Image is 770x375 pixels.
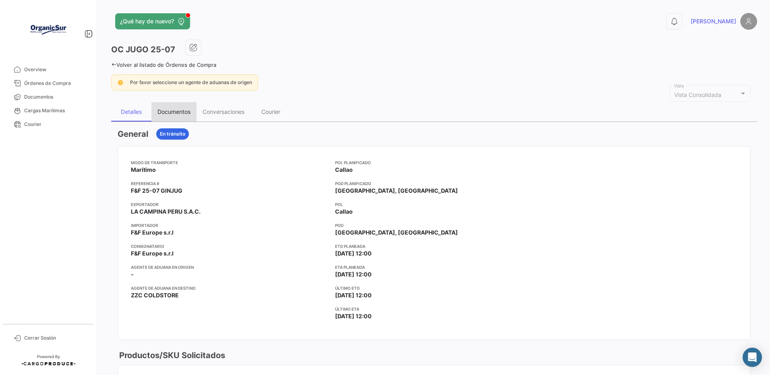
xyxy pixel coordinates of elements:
a: Órdenes de Compra [6,76,90,90]
app-card-info-title: POD [335,222,533,229]
a: Documentos [6,90,90,104]
div: Abrir Intercom Messenger [743,348,762,367]
span: ZZC COLDSTORE [131,291,179,299]
div: Documentos [157,108,190,115]
app-card-info-title: Agente de Aduana en Destino [131,285,329,291]
span: Overview [24,66,87,73]
span: Cargas Marítimas [24,107,87,114]
app-card-info-title: POL Planificado [335,159,533,166]
img: Logo+OrganicSur.png [28,10,68,50]
span: - [131,270,134,278]
span: Callao [335,166,353,174]
span: F&F Europe s.r.l [131,249,174,258]
app-card-info-title: Exportador [131,201,329,208]
app-card-info-title: Último ETA [335,306,533,312]
a: Courier [6,117,90,131]
span: Courier [24,121,87,128]
div: Courier [261,108,280,115]
button: ¿Qué hay de nuevo? [115,13,190,29]
app-card-info-title: Modo de Transporte [131,159,329,166]
app-card-info-title: POL [335,201,533,208]
app-card-info-title: Importador [131,222,329,229]
app-card-info-title: Referencia # [131,180,329,187]
a: Cargas Marítimas [6,104,90,117]
span: F&F 25-07 GINJUG [131,187,182,195]
div: Detalles [121,108,142,115]
span: Por favor seleccione un agente de aduanas de origen [130,79,252,85]
span: [DATE] 12:00 [335,270,372,278]
span: Órdenes de Compra [24,80,87,87]
span: En tránsito [160,130,185,138]
img: placeholder-user.png [740,13,757,30]
span: [DATE] 12:00 [335,312,372,320]
mat-select-trigger: Vista Consolidada [674,91,721,98]
span: Callao [335,208,353,216]
h3: OC JUGO 25-07 [111,44,175,55]
app-card-info-title: Último ETD [335,285,533,291]
app-card-info-title: Agente de Aduana en Origen [131,264,329,270]
app-card-info-title: ETD planeada [335,243,533,249]
h3: Productos/SKU Solicitados [118,350,225,361]
app-card-info-title: ETA planeada [335,264,533,270]
a: Volver al listado de Órdenes de Compra [111,62,216,68]
span: Documentos [24,93,87,101]
div: Conversaciones [203,108,244,115]
span: LA CAMPINA PERU S.A.C. [131,208,201,216]
span: [PERSON_NAME] [691,17,736,25]
span: [DATE] 12:00 [335,249,372,258]
span: F&F Europe s.r.l [131,229,174,237]
app-card-info-title: POD Planificado [335,180,533,187]
span: [DATE] 12:00 [335,291,372,299]
span: ¿Qué hay de nuevo? [120,17,174,25]
a: Overview [6,63,90,76]
span: [GEOGRAPHIC_DATA], [GEOGRAPHIC_DATA] [335,187,458,195]
app-card-info-title: Consignatario [131,243,329,249]
span: Cerrar Sesión [24,334,87,342]
span: [GEOGRAPHIC_DATA], [GEOGRAPHIC_DATA] [335,229,458,237]
h3: General [118,128,148,140]
span: Marítimo [131,166,156,174]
